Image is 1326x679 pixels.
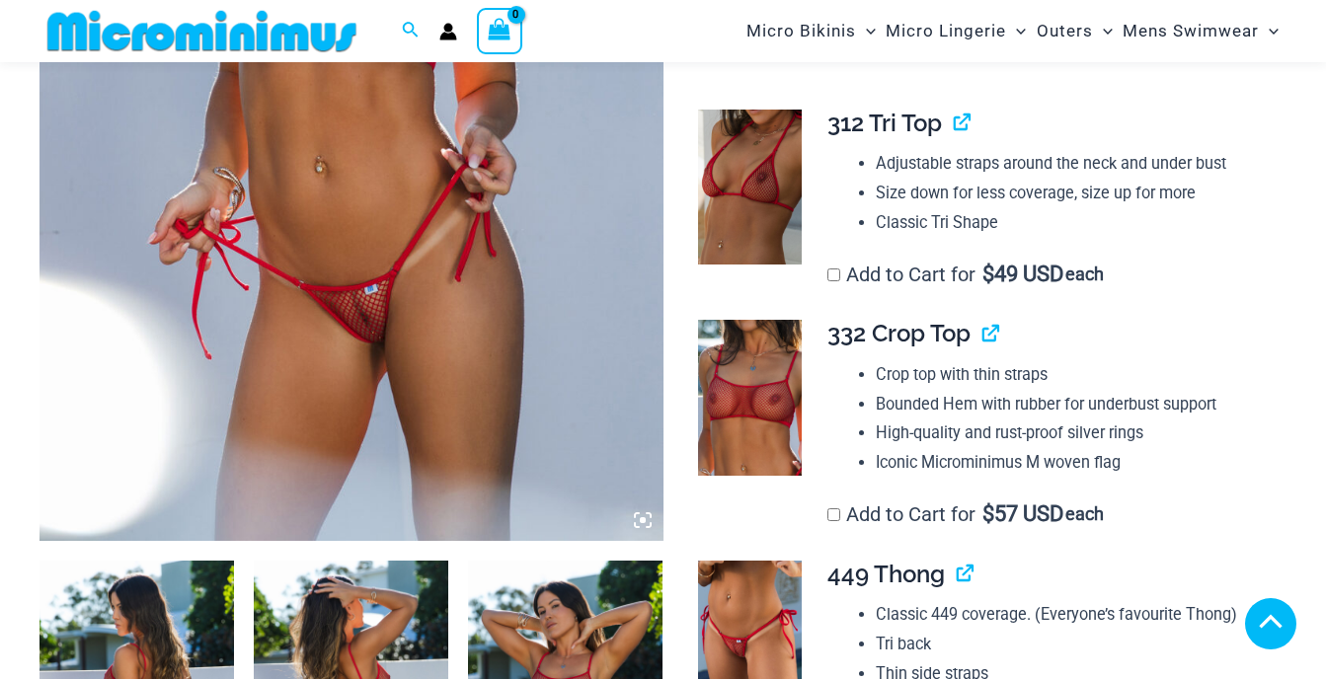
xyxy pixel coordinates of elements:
[876,448,1271,478] li: Iconic Microminimus M woven flag
[876,360,1271,390] li: Crop top with thin straps
[1118,6,1284,56] a: Mens SwimwearMenu ToggleMenu Toggle
[1065,504,1104,524] span: each
[876,179,1271,208] li: Size down for less coverage, size up for more
[982,504,1063,524] span: 57 USD
[876,390,1271,419] li: Bounded Hem with rubber for underbust support
[876,630,1271,659] li: Tri back
[698,110,802,265] img: Summer Storm Red 312 Tri Top
[876,600,1271,630] li: Classic 449 coverage. (Everyone’s favourite Thong)
[856,6,876,56] span: Menu Toggle
[827,268,840,281] input: Add to Cart for$49 USD each
[1032,6,1118,56] a: OutersMenu ToggleMenu Toggle
[827,109,942,137] span: 312 Tri Top
[827,502,1104,526] label: Add to Cart for
[886,6,1006,56] span: Micro Lingerie
[982,262,994,286] span: $
[1259,6,1279,56] span: Menu Toggle
[741,6,881,56] a: Micro BikinisMenu ToggleMenu Toggle
[827,560,945,588] span: 449 Thong
[439,23,457,40] a: Account icon link
[1123,6,1259,56] span: Mens Swimwear
[39,9,364,53] img: MM SHOP LOGO FLAT
[827,319,971,347] span: 332 Crop Top
[876,149,1271,179] li: Adjustable straps around the neck and under bust
[982,501,994,526] span: $
[827,263,1104,286] label: Add to Cart for
[477,8,522,53] a: View Shopping Cart, empty
[982,264,1063,284] span: 49 USD
[746,6,856,56] span: Micro Bikinis
[402,19,420,43] a: Search icon link
[739,3,1287,59] nav: Site Navigation
[698,320,802,475] img: Summer Storm Red 332 Crop Top
[876,208,1271,238] li: Classic Tri Shape
[827,508,840,521] input: Add to Cart for$57 USD each
[1093,6,1113,56] span: Menu Toggle
[876,418,1271,448] li: High-quality and rust-proof silver rings
[1065,264,1104,284] span: each
[1037,6,1093,56] span: Outers
[1006,6,1026,56] span: Menu Toggle
[881,6,1031,56] a: Micro LingerieMenu ToggleMenu Toggle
